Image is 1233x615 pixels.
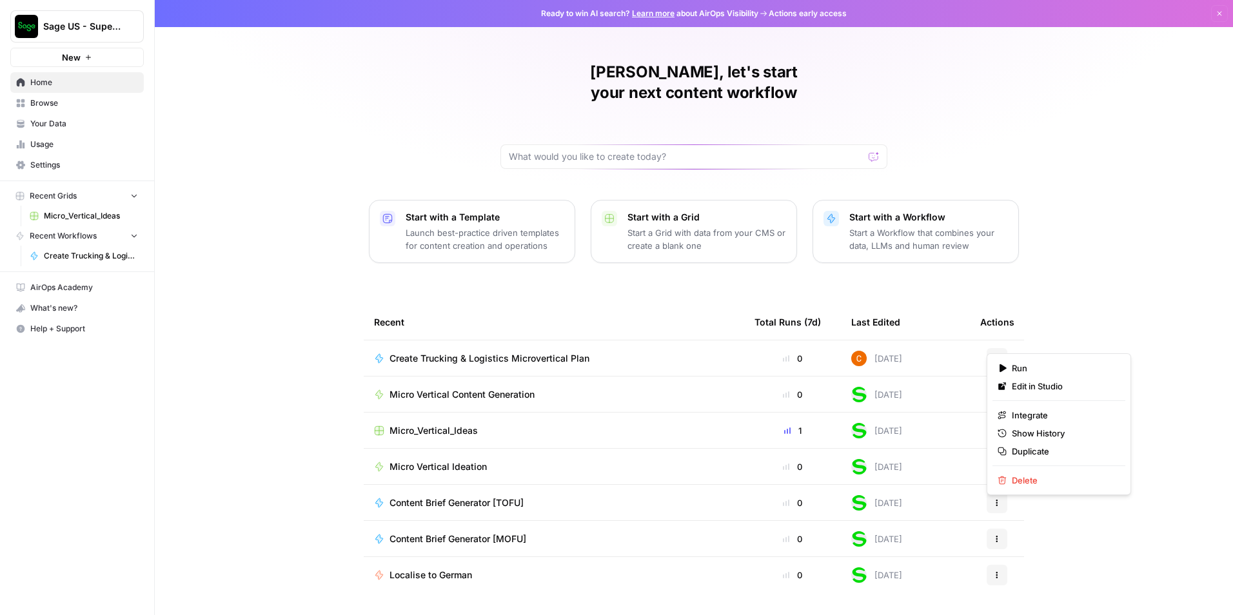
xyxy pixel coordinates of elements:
div: 0 [755,352,831,365]
a: Micro Vertical Content Generation [374,388,734,401]
a: Settings [10,155,144,175]
span: Micro_Vertical_Ideas [390,424,478,437]
a: Home [10,72,144,93]
div: 0 [755,569,831,581]
button: Start with a TemplateLaunch best-practice driven templates for content creation and operations [369,200,575,263]
img: 2tjdtbkr969jgkftgy30i99suxv9 [851,567,867,583]
span: Actions early access [769,8,847,19]
a: Micro_Vertical_Ideas [374,424,734,437]
img: Sage US - Super Marketer Logo [15,15,38,38]
span: Browse [30,97,138,109]
p: Start with a Grid [627,211,786,224]
span: Create Trucking & Logistics Microvertical Plan [390,352,589,365]
span: Ready to win AI search? about AirOps Visibility [541,8,758,19]
a: Micro_Vertical_Ideas [24,206,144,226]
span: New [62,51,81,64]
span: Help + Support [30,323,138,335]
img: 2tjdtbkr969jgkftgy30i99suxv9 [851,459,867,474]
div: 0 [755,532,831,545]
a: Create Trucking & Logistics Microvertical Plan [374,352,734,365]
div: Last Edited [851,304,900,340]
span: Home [30,77,138,88]
img: 2tjdtbkr969jgkftgy30i99suxv9 [851,531,867,547]
a: Content Brief Generator [TOFU] [374,496,734,509]
span: Your Data [30,118,138,130]
p: Start a Grid with data from your CMS or create a blank one [627,226,786,252]
div: Recent [374,304,734,340]
button: Start with a WorkflowStart a Workflow that combines your data, LLMs and human review [813,200,1019,263]
button: What's new? [10,298,144,318]
p: Start with a Workflow [849,211,1008,224]
a: Localise to German [374,569,734,581]
a: Create Trucking & Logistics Microvertical Plan [24,246,144,266]
button: Workspace: Sage US - Super Marketer [10,10,144,43]
span: Recent Workflows [30,230,97,242]
div: [DATE] [851,459,902,474]
span: Content Brief Generator [TOFU] [390,496,524,509]
span: Edit in Studio [1012,380,1115,393]
a: Browse [10,93,144,113]
a: Content Brief Generator [MOFU] [374,532,734,545]
button: Start with a GridStart a Grid with data from your CMS or create a blank one [591,200,797,263]
button: Help + Support [10,318,144,339]
span: Run [1012,362,1115,375]
span: Micro Vertical Ideation [390,460,487,473]
span: Settings [30,159,138,171]
span: Sage US - Super Marketer [43,20,121,33]
div: [DATE] [851,567,902,583]
a: Learn more [632,8,675,18]
div: [DATE] [851,387,902,402]
span: Integrate [1012,409,1115,422]
span: Usage [30,139,138,150]
a: AirOps Academy [10,277,144,298]
a: Your Data [10,113,144,134]
a: Usage [10,134,144,155]
span: Micro_Vertical_Ideas [44,210,138,222]
p: Launch best-practice driven templates for content creation and operations [406,226,564,252]
div: 1 [755,424,831,437]
p: Start with a Template [406,211,564,224]
img: 2tjdtbkr969jgkftgy30i99suxv9 [851,495,867,511]
div: [DATE] [851,351,902,366]
div: [DATE] [851,531,902,547]
div: [DATE] [851,495,902,511]
p: Start a Workflow that combines your data, LLMs and human review [849,226,1008,252]
button: Recent Grids [10,186,144,206]
button: Recent Workflows [10,226,144,246]
span: Duplicate [1012,445,1115,458]
div: 0 [755,496,831,509]
img: gg8xv5t4cmed2xsgt3wxby1drn94 [851,351,867,366]
span: AirOps Academy [30,282,138,293]
div: Actions [980,304,1014,340]
span: Delete [1012,474,1115,487]
h1: [PERSON_NAME], let's start your next content workflow [500,62,887,103]
img: 2tjdtbkr969jgkftgy30i99suxv9 [851,423,867,438]
img: 2tjdtbkr969jgkftgy30i99suxv9 [851,387,867,402]
button: New [10,48,144,67]
span: Localise to German [390,569,472,581]
span: Recent Grids [30,190,77,202]
div: What's new? [11,298,143,318]
div: 0 [755,388,831,401]
div: 0 [755,460,831,473]
div: [DATE] [851,423,902,438]
span: Micro Vertical Content Generation [390,388,535,401]
div: Total Runs (7d) [755,304,821,340]
span: Create Trucking & Logistics Microvertical Plan [44,250,138,262]
span: Show History [1012,427,1115,440]
span: Content Brief Generator [MOFU] [390,532,526,545]
a: Micro Vertical Ideation [374,460,734,473]
input: What would you like to create today? [509,150,863,163]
